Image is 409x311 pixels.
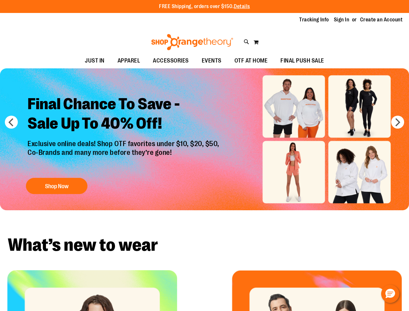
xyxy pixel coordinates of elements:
a: FINAL PUSH SALE [274,53,331,68]
a: Details [234,4,250,9]
a: EVENTS [195,53,228,68]
a: JUST IN [78,53,111,68]
button: prev [5,116,18,129]
a: Tracking Info [299,16,329,23]
a: ACCESSORIES [146,53,195,68]
button: Hello, have a question? Let’s chat. [381,285,399,303]
a: OTF AT HOME [228,53,274,68]
img: Shop Orangetheory [150,34,234,50]
span: EVENTS [202,53,222,68]
h2: What’s new to wear [8,236,401,254]
a: Create an Account [360,16,403,23]
a: APPAREL [111,53,147,68]
p: FREE Shipping, orders over $150. [159,3,250,10]
h2: Final Chance To Save - Sale Up To 40% Off! [23,89,226,140]
p: Exclusive online deals! Shop OTF favorites under $10, $20, $50, Co-Brands and many more before th... [23,140,226,171]
span: FINAL PUSH SALE [280,53,324,68]
button: next [391,116,404,129]
span: JUST IN [85,53,105,68]
span: APPAREL [118,53,140,68]
span: OTF AT HOME [234,53,268,68]
span: ACCESSORIES [153,53,189,68]
a: Sign In [334,16,349,23]
button: Shop Now [26,178,87,194]
a: Final Chance To Save -Sale Up To 40% Off! Exclusive online deals! Shop OTF favorites under $10, $... [23,89,226,197]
